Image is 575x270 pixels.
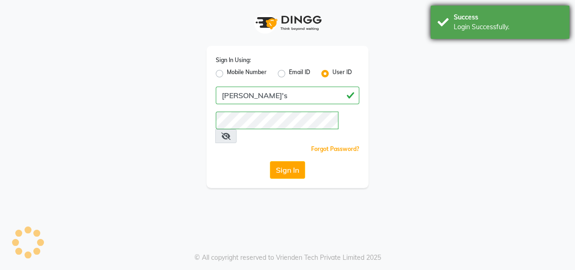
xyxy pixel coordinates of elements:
input: Username [216,112,338,129]
button: Sign In [270,161,305,179]
label: Sign In Using: [216,56,251,64]
img: logo1.svg [250,9,325,37]
input: Username [216,87,359,104]
a: Forgot Password? [311,145,359,152]
div: Login Successfully. [454,22,562,32]
label: User ID [332,68,352,79]
label: Mobile Number [227,68,267,79]
label: Email ID [289,68,310,79]
div: Success [454,13,562,22]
